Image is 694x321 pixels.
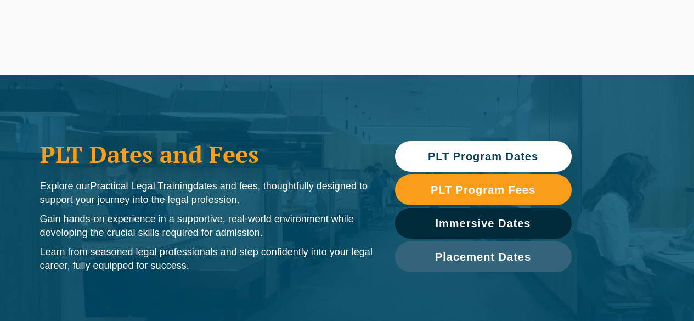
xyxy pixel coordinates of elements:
[40,179,373,207] p: Explore our dates and fees, thoughtfully designed to support your journey into the legal profession.
[40,140,373,168] h1: PLT Dates and Fees
[40,245,373,273] p: Learn from seasoned legal professionals and step confidently into your legal career, fully equipp...
[395,208,572,239] a: Immersive Dates
[40,212,373,240] p: Gain hands-on experience in a supportive, real-world environment while developing the crucial ski...
[395,141,572,172] a: PLT Program Dates
[436,218,531,229] span: Immersive Dates
[435,251,531,262] span: Placement Dates
[395,174,572,205] a: PLT Program Fees
[431,184,535,195] span: PLT Program Fees
[428,151,538,162] span: PLT Program Dates
[91,181,193,192] span: Practical Legal Training
[395,241,572,272] a: Placement Dates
